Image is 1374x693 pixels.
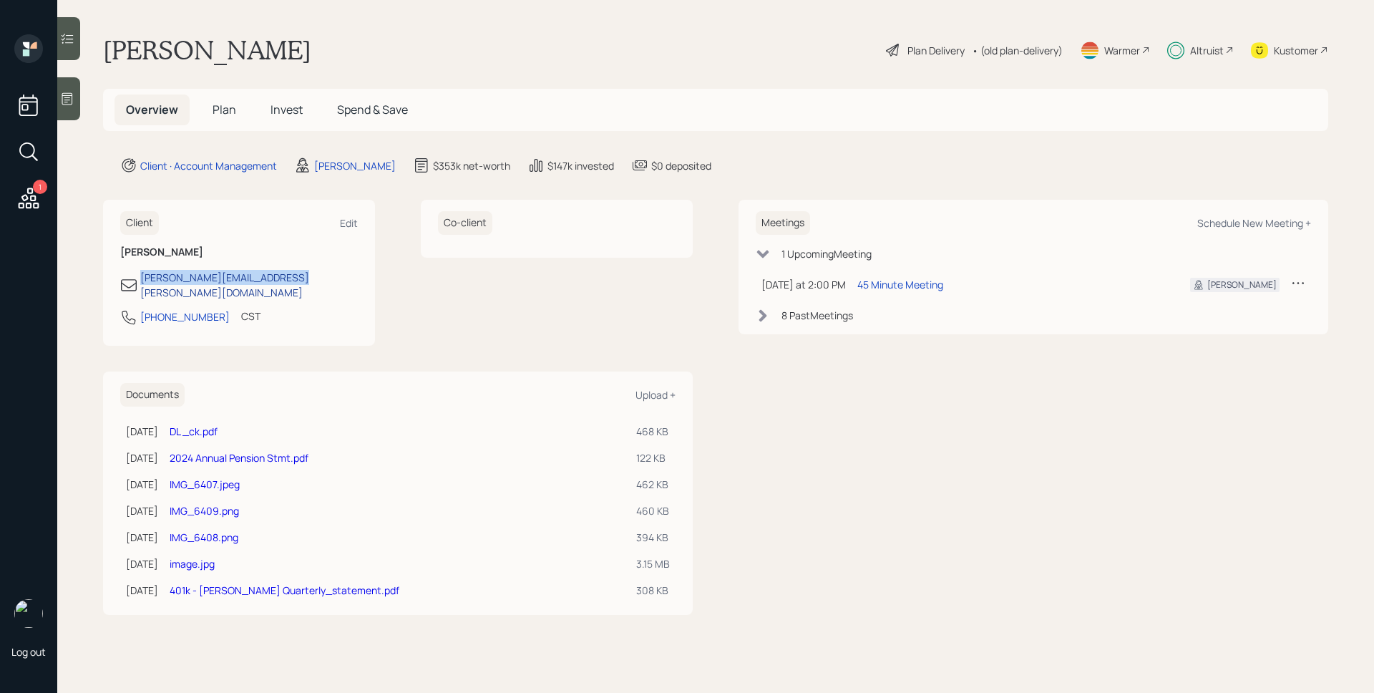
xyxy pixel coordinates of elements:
span: Overview [126,102,178,117]
img: james-distasi-headshot.png [14,599,43,628]
a: 2024 Annual Pension Stmt.pdf [170,451,308,465]
div: $0 deposited [651,158,711,173]
a: 401k - [PERSON_NAME] Quarterly_statement.pdf [170,583,399,597]
div: [DATE] [126,424,158,439]
h6: Client [120,211,159,235]
div: [PERSON_NAME] [314,158,396,173]
div: Plan Delivery [907,43,965,58]
span: Spend & Save [337,102,408,117]
h6: Documents [120,383,185,407]
div: 308 KB [636,583,670,598]
a: image.jpg [170,557,215,571]
div: 1 Upcoming Meeting [781,246,872,261]
div: Altruist [1190,43,1224,58]
div: [DATE] at 2:00 PM [761,277,846,292]
div: Upload + [635,388,676,402]
div: Warmer [1104,43,1140,58]
div: [DATE] [126,477,158,492]
h1: [PERSON_NAME] [103,34,311,66]
span: Plan [213,102,236,117]
div: [DATE] [126,556,158,571]
div: 462 KB [636,477,670,492]
div: [PERSON_NAME][EMAIL_ADDRESS][PERSON_NAME][DOMAIN_NAME] [140,270,358,300]
div: [PHONE_NUMBER] [140,309,230,324]
h6: Meetings [756,211,810,235]
div: 1 [33,180,47,194]
div: Schedule New Meeting + [1197,216,1311,230]
div: 122 KB [636,450,670,465]
div: $353k net-worth [433,158,510,173]
a: IMG_6407.jpeg [170,478,240,491]
div: [DATE] [126,583,158,598]
div: 460 KB [636,503,670,518]
div: [PERSON_NAME] [1207,278,1277,291]
div: 394 KB [636,530,670,545]
div: Kustomer [1274,43,1318,58]
div: 45 Minute Meeting [857,277,943,292]
div: [DATE] [126,530,158,545]
div: Log out [11,645,46,659]
a: DL _ck.pdf [170,425,218,438]
div: Client · Account Management [140,158,277,173]
h6: [PERSON_NAME] [120,246,358,258]
h6: Co-client [438,211,492,235]
div: 3.15 MB [636,556,670,571]
div: [DATE] [126,503,158,518]
div: $147k invested [547,158,614,173]
span: Invest [271,102,303,117]
div: [DATE] [126,450,158,465]
div: 8 Past Meeting s [781,308,853,323]
a: IMG_6409.png [170,504,239,518]
div: • (old plan-delivery) [972,43,1063,58]
div: 468 KB [636,424,670,439]
div: Edit [340,216,358,230]
a: IMG_6408.png [170,530,238,544]
div: CST [241,309,260,324]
